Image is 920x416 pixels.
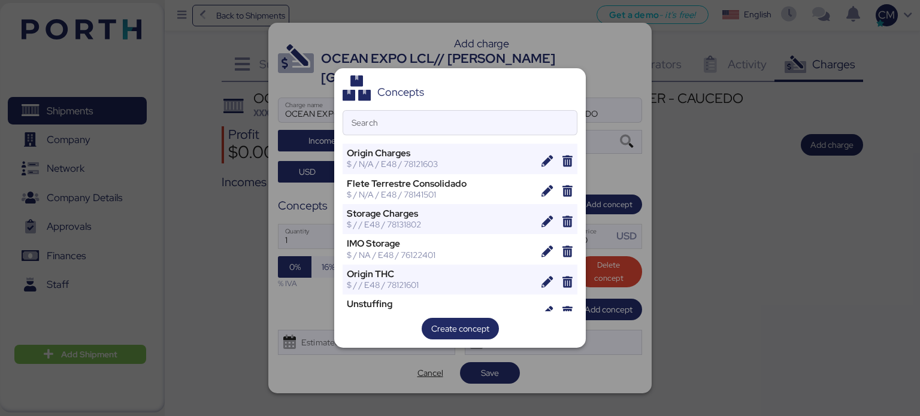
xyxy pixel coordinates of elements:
div: Unstuffing [347,299,533,309]
div: Flete Terrestre Consolidado [347,178,533,189]
div: $ / / E48 / 78131802 [347,219,533,230]
div: Storage Charges [347,208,533,219]
div: $ / / E48 / 78121601 [347,280,533,290]
div: Origin Charges [347,148,533,159]
div: $ / N/A / E48 / 78141501 [347,189,533,200]
div: Concepts [377,87,424,98]
div: Origin THC [347,269,533,280]
div: IMO Storage [347,238,533,249]
div: $ / NA / E48 / 76122401 [347,250,533,260]
span: Create concept [431,321,489,336]
div: $ / T/CBM / E48 / 78131802 [347,309,533,320]
div: $ / N/A / E48 / 78121603 [347,159,533,169]
button: Create concept [422,318,499,339]
input: Search [343,111,577,135]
